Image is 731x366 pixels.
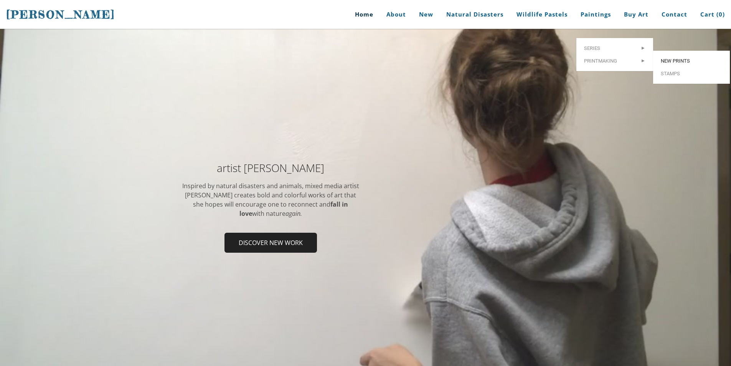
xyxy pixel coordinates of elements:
span: > [642,46,645,51]
a: [PERSON_NAME] [6,7,115,22]
span: [PERSON_NAME] [6,8,115,21]
em: again. [285,209,302,218]
a: Discover new work [224,233,317,253]
a: Stamps [653,67,730,80]
a: New prints [653,55,730,67]
div: Inspired by natural disasters and animals, mixed media artist [PERSON_NAME] ​creates bold and col... [182,181,360,218]
span: 0 [719,10,723,18]
span: Printmaking [584,58,645,63]
span: Discover new work [225,234,316,252]
span: New prints [661,58,722,63]
span: Series [584,46,645,51]
span: > [642,58,645,64]
span: Stamps [661,71,722,76]
h2: artist [PERSON_NAME] [182,162,360,173]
